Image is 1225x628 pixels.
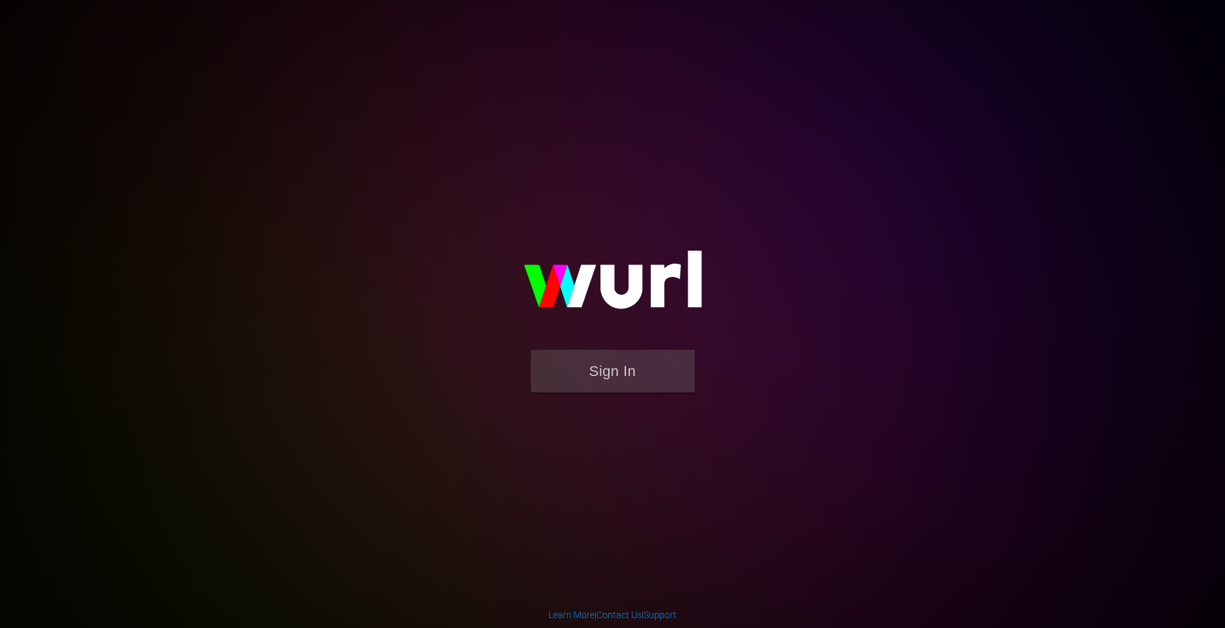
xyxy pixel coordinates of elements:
button: Sign In [531,350,695,392]
a: Contact Us [596,610,642,620]
img: wurl-logo-on-black-223613ac3d8ba8fe6dc639794a292ebdb59501304c7dfd60c99c58986ef67473.svg [482,222,744,350]
div: | | [549,608,676,621]
a: Learn More [549,610,594,620]
a: Support [644,610,676,620]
